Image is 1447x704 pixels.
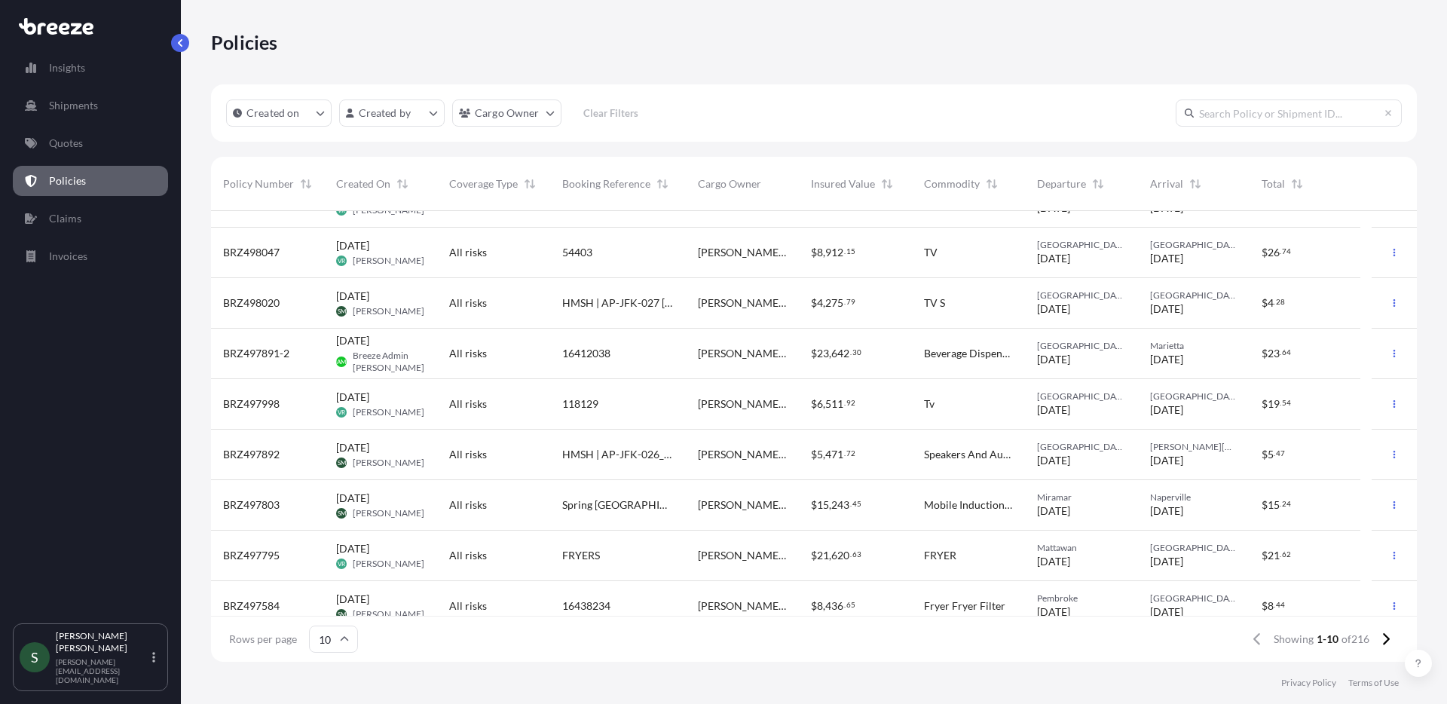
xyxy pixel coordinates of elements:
span: [DATE] [1150,352,1183,367]
span: SM [338,506,346,521]
p: [PERSON_NAME] [PERSON_NAME] [56,630,149,654]
span: [DATE] [1037,554,1070,569]
span: [GEOGRAPHIC_DATA] [1037,441,1126,453]
span: VR [338,405,345,420]
span: [PERSON_NAME] [353,507,424,519]
span: , [823,601,825,611]
span: [GEOGRAPHIC_DATA] [1150,390,1237,403]
span: HMSH | AP-JFK-026_EAT-001 T8 C3 - EATALY | AP-JFK-026_EAT-002 T8 C4 - EATALY BAR | PO# 54014 [562,447,674,462]
span: $ [1262,247,1268,258]
span: . [1274,602,1275,608]
span: [DATE] [1150,504,1183,519]
span: All risks [449,598,487,614]
span: 912 [825,247,843,258]
span: 54 [1282,400,1291,406]
span: [DATE] [336,333,369,348]
span: HMSH | AP-JFK-027 [GEOGRAPHIC_DATA][PERSON_NAME] | Purchase order # 116698 AND 54475 [562,295,674,311]
span: FRYER [924,548,956,563]
span: BRZ497998 [223,396,280,412]
span: . [844,451,846,456]
span: . [1274,451,1275,456]
span: [DATE] [1150,453,1183,468]
span: Mobile Induction Oven [924,497,1013,513]
p: Created by [359,106,411,121]
p: Clear Filters [583,106,638,121]
span: [PERSON_NAME] Logistics [698,295,787,311]
span: $ [1262,550,1268,561]
span: 8 [817,247,823,258]
span: $ [811,550,817,561]
span: . [844,299,846,305]
span: . [844,400,846,406]
span: VR [338,253,345,268]
span: Showing [1274,632,1314,647]
span: [DATE] [336,238,369,253]
span: . [1280,501,1281,507]
button: Sort [297,175,315,193]
span: 23 [817,348,829,359]
span: $ [1262,601,1268,611]
span: 4 [817,298,823,308]
p: Created on [246,106,300,121]
span: Policy Number [223,176,294,191]
button: Sort [1089,175,1107,193]
span: , [823,247,825,258]
span: 62 [1282,552,1291,557]
span: , [829,550,831,561]
span: , [823,298,825,308]
span: 23 [1268,348,1280,359]
p: [PERSON_NAME][EMAIL_ADDRESS][DOMAIN_NAME] [56,657,149,684]
span: Beverage Dispensers [924,346,1013,361]
span: Miramar [1037,491,1126,504]
span: BRZ498047 [223,245,280,260]
span: 8 [817,601,823,611]
span: Naperville [1150,491,1237,504]
span: [DATE] [1150,301,1183,317]
span: SM [338,455,346,470]
input: Search Policy or Shipment ID... [1176,99,1402,127]
p: Quotes [49,136,83,151]
span: $ [1262,500,1268,510]
span: . [1280,552,1281,557]
span: [DATE] [336,541,369,556]
span: [DATE] [1037,251,1070,266]
span: Departure [1037,176,1086,191]
p: Privacy Policy [1281,677,1336,689]
a: Quotes [13,128,168,158]
span: of 216 [1341,632,1369,647]
span: 118129 [562,396,598,412]
button: Sort [653,175,671,193]
span: [PERSON_NAME] Logistics [698,245,787,260]
span: FRYERS [562,548,600,563]
span: [PERSON_NAME] [353,305,424,317]
p: Shipments [49,98,98,113]
span: SM [338,607,346,622]
span: All risks [449,245,487,260]
span: [GEOGRAPHIC_DATA] [1150,542,1237,554]
span: , [823,399,825,409]
span: 5 [1268,449,1274,460]
span: . [850,552,852,557]
span: . [1280,350,1281,355]
span: [DATE] [336,289,369,304]
span: Commodity [924,176,980,191]
span: $ [811,247,817,258]
p: Terms of Use [1348,677,1399,689]
span: [DATE] [1037,301,1070,317]
span: [PERSON_NAME] Logistics [698,548,787,563]
span: . [844,249,846,254]
span: BRZ497891-2 [223,346,289,361]
span: Cargo Owner [698,176,761,191]
span: 72 [846,451,855,456]
span: SM [338,304,346,319]
span: [DATE] [1150,605,1183,620]
span: VR [338,556,345,571]
span: . [1280,249,1281,254]
span: , [829,348,831,359]
span: [PERSON_NAME][GEOGRAPHIC_DATA] [1150,441,1237,453]
button: Sort [521,175,539,193]
span: BRZ497892 [223,447,280,462]
span: 620 [831,550,849,561]
span: [DATE] [336,491,369,506]
span: $ [811,348,817,359]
